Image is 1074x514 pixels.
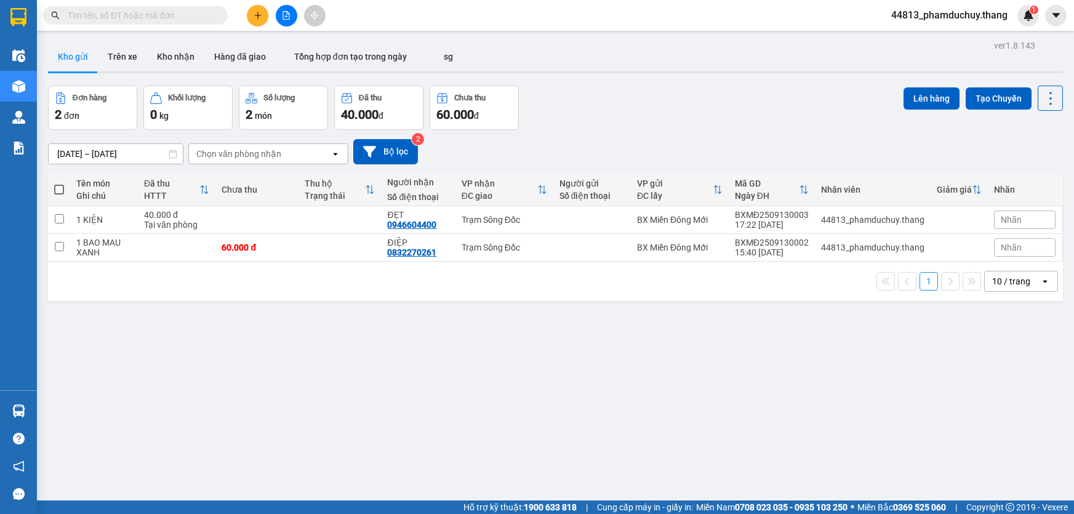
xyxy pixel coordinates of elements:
[13,488,25,500] span: message
[196,148,281,160] div: Chọn văn phòng nhận
[821,243,924,252] div: 44813_phamduchuy.thang
[387,177,449,187] div: Người nhận
[430,86,519,130] button: Chưa thu60.000đ
[920,272,938,291] button: 1
[1045,5,1067,26] button: caret-down
[387,247,436,257] div: 0832270261
[637,215,723,225] div: BX Miền Đông Mới
[222,243,292,252] div: 60.000 đ
[729,174,815,206] th: Toggle SortBy
[10,8,26,26] img: logo-vxr
[1001,243,1022,252] span: Nhãn
[247,5,268,26] button: plus
[735,179,799,188] div: Mã GD
[462,191,537,201] div: ĐC giao
[282,11,291,20] span: file-add
[12,49,25,62] img: warehouse-icon
[359,94,382,102] div: Đã thu
[331,149,340,159] svg: open
[55,107,62,122] span: 2
[294,52,407,62] span: Tổng hợp đơn tạo trong ngày
[246,107,252,122] span: 2
[1006,503,1014,512] span: copyright
[387,192,449,202] div: Số điện thoại
[436,107,474,122] span: 60.000
[304,5,326,26] button: aim
[144,191,199,201] div: HTTT
[168,94,206,102] div: Khối lượng
[310,11,319,20] span: aim
[966,87,1032,110] button: Tạo Chuyến
[138,174,215,206] th: Toggle SortBy
[559,191,625,201] div: Số điện thoại
[821,185,924,195] div: Nhân viên
[455,174,553,206] th: Toggle SortBy
[931,174,988,206] th: Toggle SortBy
[597,500,693,514] span: Cung cấp máy in - giấy in:
[144,179,199,188] div: Đã thu
[305,191,366,201] div: Trạng thái
[735,502,848,512] strong: 0708 023 035 - 0935 103 250
[735,191,799,201] div: Ngày ĐH
[222,185,292,195] div: Chưa thu
[387,238,449,247] div: ĐIỆP
[341,107,379,122] span: 40.000
[992,275,1030,287] div: 10 / trang
[735,220,809,230] div: 17:22 [DATE]
[1001,215,1022,225] span: Nhãn
[851,505,854,510] span: ⚪️
[98,42,147,71] button: Trên xe
[735,238,809,247] div: BXMĐ2509130002
[12,111,25,124] img: warehouse-icon
[474,111,479,121] span: đ
[48,42,98,71] button: Kho gửi
[51,11,60,20] span: search
[444,52,453,62] span: sg
[462,215,547,225] div: Trạm Sông Đốc
[881,7,1017,23] span: 44813_phamduchuy.thang
[462,243,547,252] div: Trạm Sông Đốc
[64,111,79,121] span: đơn
[12,404,25,417] img: warehouse-icon
[12,80,25,93] img: warehouse-icon
[353,139,418,164] button: Bộ lọc
[454,94,486,102] div: Chưa thu
[76,191,132,201] div: Ghi chú
[821,215,924,225] div: 44813_phamduchuy.thang
[637,191,713,201] div: ĐC lấy
[387,210,449,220] div: ĐẸT
[1030,6,1038,14] sup: 1
[1032,6,1036,14] span: 1
[904,87,960,110] button: Lên hàng
[76,238,132,257] div: 1 BAO MAU XANH
[159,111,169,121] span: kg
[73,94,106,102] div: Đơn hàng
[150,107,157,122] span: 0
[147,42,204,71] button: Kho nhận
[1051,10,1062,21] span: caret-down
[48,86,137,130] button: Đơn hàng2đơn
[12,142,25,155] img: solution-icon
[334,86,423,130] button: Đã thu40.000đ
[13,433,25,444] span: question-circle
[254,11,262,20] span: plus
[305,179,366,188] div: Thu hộ
[255,111,272,121] span: món
[955,500,957,514] span: |
[76,179,132,188] div: Tên món
[586,500,588,514] span: |
[379,111,383,121] span: đ
[735,210,809,220] div: BXMĐ2509130003
[1023,10,1034,21] img: icon-new-feature
[1040,276,1050,286] svg: open
[696,500,848,514] span: Miền Nam
[857,500,946,514] span: Miền Bắc
[387,220,436,230] div: 0946604400
[68,9,213,22] input: Tìm tên, số ĐT hoặc mã đơn
[463,500,577,514] span: Hỗ trợ kỹ thuật:
[631,174,729,206] th: Toggle SortBy
[462,179,537,188] div: VP nhận
[144,210,209,220] div: 40.000 đ
[994,185,1056,195] div: Nhãn
[412,133,424,145] sup: 2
